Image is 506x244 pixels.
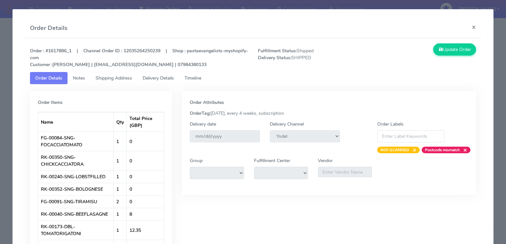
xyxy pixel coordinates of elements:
td: 0 [127,183,164,195]
td: 1 [114,208,127,220]
td: 1 [114,183,127,195]
td: FG-00084-SNG-FOCACCIATOMATO [38,132,114,151]
td: RK-00040-SNG-BEEFLASAGNE [38,208,114,220]
span: × [409,147,416,153]
strong: Order : #1617886_1 | Channel Order ID : 12035264250239 | Shop : pastaevangelists-myshopify-com [P... [30,48,248,68]
span: Shipping Address [96,75,132,81]
label: Vendor [318,157,333,164]
strong: Order Items [38,99,63,106]
th: Qty [114,112,127,132]
td: RK-00352-SNG-BOLOGNESE [38,183,114,195]
label: Fulfillment Center [254,157,290,164]
td: 0 [127,151,164,170]
td: 1 [114,151,127,170]
td: 1 [114,220,127,240]
strong: OrderTag: [190,110,211,116]
td: 12.35 [127,220,164,240]
td: 0 [127,132,164,151]
td: 2 [114,195,127,208]
td: 0 [127,195,164,208]
button: Update Order [433,43,476,56]
strong: Order Attributes [190,99,224,106]
td: FG-00091-SNG-TIRAMISU [38,195,114,208]
input: Enter Label Keywords [377,130,445,142]
span: Order Details [35,75,62,81]
th: Total Price (GBP) [127,112,164,132]
span: Timeline [184,75,201,81]
button: Close [466,18,481,36]
strong: Customer : [30,61,52,68]
span: Delivery Details [143,75,174,81]
strong: Fulfillment Status: [258,48,297,54]
td: RK-00173-DBL-TOMATORIGATONI [38,220,114,240]
span: Shipped SHIPPED [253,47,367,68]
label: Order Labels [377,121,404,128]
td: 1 [114,170,127,183]
strong: Postcode mismatch [425,147,460,153]
span: × [460,147,467,153]
div: [DATE], every 4 weeks, subscription [185,110,473,117]
td: RK-00350-SNG-CHICKCACCIATORA [38,151,114,170]
label: Group [190,157,203,164]
td: 8 [127,208,164,220]
span: Notes [73,75,85,81]
strong: Delivery Status: [258,55,291,61]
label: Delivery Channel [270,121,304,128]
th: Name [38,112,114,132]
td: RK-00240-SNG-LOBSTFILLED [38,170,114,183]
h4: Order Details [30,24,68,33]
td: 1 [114,132,127,151]
strong: NOT-SCANNED [380,147,409,153]
td: 0 [127,170,164,183]
ul: Tabs [30,72,476,84]
label: Delivery date [190,121,216,128]
input: Enter Vendor Name [318,167,372,177]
